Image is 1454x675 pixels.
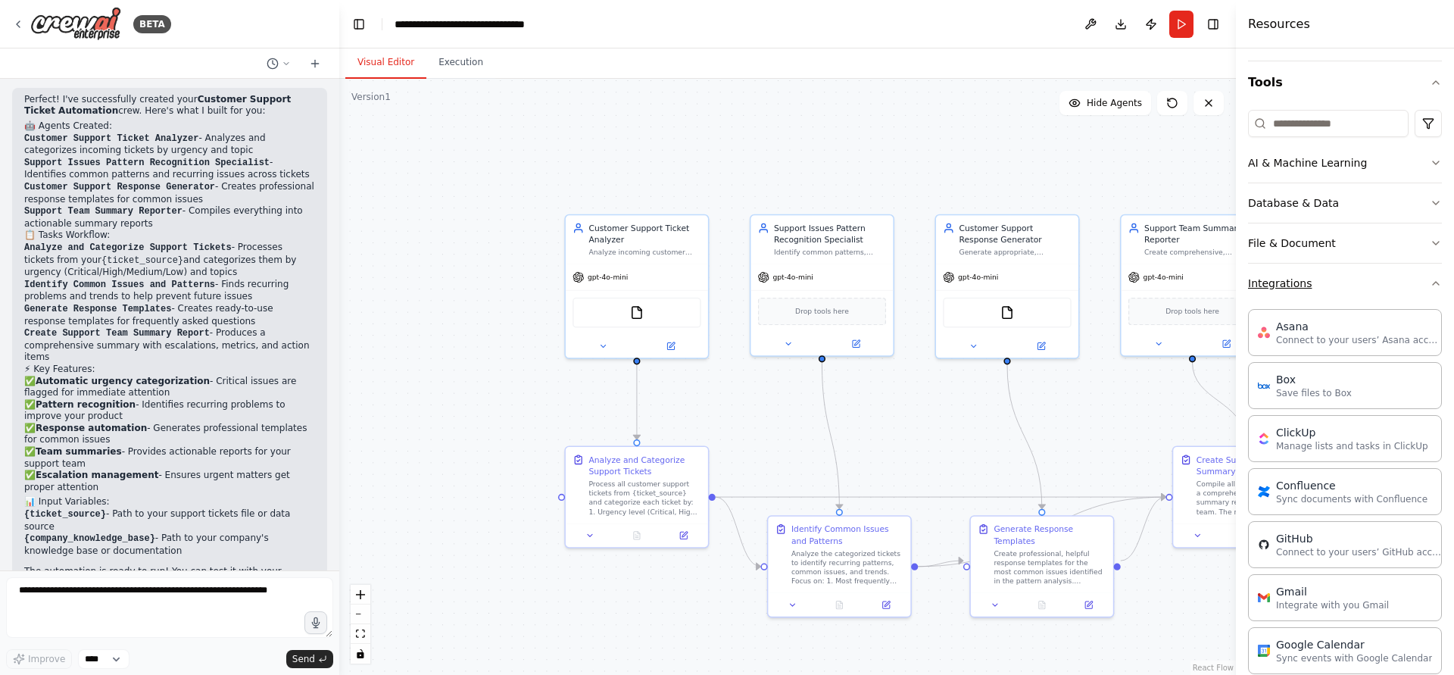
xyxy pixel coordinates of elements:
div: Support Issues Pattern Recognition SpecialistIdentify common patterns, recurring issues, and tren... [750,214,894,357]
div: Confluence [1276,478,1427,493]
div: Generate Response TemplatesCreate professional, helpful response templates for the most common is... [969,515,1114,617]
button: Open in side panel [1069,598,1108,611]
code: Customer Support Ticket Analyzer [24,133,198,144]
button: fit view [351,624,370,644]
div: Google Calendar [1276,637,1432,652]
div: Create professional, helpful response templates for the most common issues identified in the patt... [994,548,1106,586]
h4: Resources [1248,15,1310,33]
span: Send [292,653,315,665]
img: Logo [30,7,121,41]
p: Sync documents with Confluence [1276,493,1427,505]
div: Gmail [1276,584,1389,599]
button: Execution [426,47,495,79]
div: Customer Support Response GeneratorGenerate appropriate, professional, and helpful response templ... [934,214,1079,359]
div: Create Support Team Summary ReportCompile all analysis results into a comprehensive, actionable s... [1172,445,1317,548]
p: Integrate with you Gmail [1276,599,1389,611]
button: Switch to previous chat [261,55,297,73]
button: Tools [1248,61,1442,104]
img: Gmail [1258,592,1270,604]
div: ClickUp [1276,425,1428,440]
nav: breadcrumb [395,17,565,32]
span: Drop tools here [795,306,849,317]
strong: Customer Support Ticket Automation [24,94,291,117]
li: - Processes tickets from your and categorizes them by urgency (Critical/High/Medium/Low) and topics [24,242,315,279]
button: Open in side panel [1009,339,1074,353]
div: Analyze the categorized tickets to identify recurring patterns, common issues, and trends. Focus ... [791,548,903,586]
img: FileReadTool [630,306,644,320]
div: Process all customer support tickets from {ticket_source} and categorize each ticket by: 1. Urgen... [588,480,700,517]
div: Create comprehensive, actionable summaries and reports for the support team, highlighting urgent ... [1144,248,1256,257]
g: Edge from a263cb22-beff-4075-876f-f5c84a05122e to a84032cd-66a8-481d-8f88-e01edfe29b61 [716,491,761,572]
code: Identify Common Issues and Patterns [24,280,215,290]
a: React Flow attribution [1193,664,1234,672]
img: GitHub [1258,539,1270,551]
button: Send [286,650,333,668]
li: - Path to your company's knowledge base or documentation [24,533,315,557]
button: Hide right sidebar [1203,14,1224,35]
code: {ticket_source} [101,255,183,266]
p: Save files to Box [1276,387,1352,399]
button: Visual Editor [345,47,426,79]
div: Compile all analysis results into a comprehensive, actionable summary report for the support team... [1197,480,1309,517]
img: Google Calendar [1258,645,1270,657]
button: zoom in [351,585,370,605]
div: Version 1 [351,91,391,103]
img: ClickUp [1258,433,1270,445]
span: Drop tools here [1165,306,1219,317]
code: Analyze and Categorize Support Tickets [24,242,232,253]
li: - Creates professional response templates for common issues [24,181,315,205]
strong: Team summaries [36,446,122,457]
li: - Identifies common patterns and recurring issues across tickets [24,157,315,181]
p: Manage lists and tasks in ClickUp [1276,440,1428,452]
div: Asana [1276,319,1443,334]
li: - Path to your support tickets file or data source [24,508,315,533]
button: No output available [613,529,662,542]
code: {ticket_source} [24,509,106,520]
button: Open in side panel [1193,337,1259,351]
button: Improve [6,649,72,669]
p: The automation is ready to run! You can test it with your support ticket data to see how it categ... [24,566,315,602]
g: Edge from f2ac5615-11d2-4117-8d50-7d0379583ee1 to a84032cd-66a8-481d-8f88-e01edfe29b61 [816,362,845,508]
span: Improve [28,653,65,665]
div: Generate Response Templates [994,523,1106,547]
button: No output available [1017,598,1066,611]
button: toggle interactivity [351,644,370,664]
li: - Compiles everything into actionable summary reports [24,205,315,230]
div: Support Issues Pattern Recognition Specialist [774,222,886,245]
li: - Analyzes and categorizes incoming tickets by urgency and topic [24,133,315,157]
p: Connect to your users’ GitHub accounts [1276,546,1443,558]
button: AI & Machine Learning [1248,143,1442,183]
g: Edge from af21ae22-bf3f-47b7-ba78-68db1ddd0984 to b3ac41c0-43cb-4119-bbc2-922b76b001fe [1121,491,1166,566]
span: gpt-4o-mini [588,273,628,282]
img: Box [1258,380,1270,392]
strong: Escalation management [36,470,158,480]
button: Open in side panel [663,529,703,542]
code: Support Issues Pattern Recognition Specialist [24,158,270,168]
strong: Response automation [36,423,147,433]
button: Open in side panel [638,339,703,353]
button: zoom out [351,605,370,624]
button: Hide Agents [1059,91,1151,115]
g: Edge from eb3e0ce0-c380-4e60-b975-025e44496c65 to a263cb22-beff-4075-876f-f5c84a05122e [631,364,642,439]
h2: 🤖 Agents Created: [24,120,315,133]
li: - Finds recurring problems and trends to help prevent future issues [24,279,315,303]
span: gpt-4o-mini [772,273,813,282]
div: React Flow controls [351,585,370,664]
div: Identify common patterns, recurring issues, and trends across customer support tickets to help im... [774,248,886,257]
div: Create Support Team Summary Report [1197,454,1309,477]
strong: Pattern recognition [36,399,136,410]
span: gpt-4o-mini [1144,273,1184,282]
div: Identify Common Issues and PatternsAnalyze the categorized tickets to identify recurring patterns... [767,515,912,617]
button: Start a new chat [303,55,327,73]
code: Support Team Summary Reporter [24,206,183,217]
div: BETA [133,15,171,33]
button: Database & Data [1248,183,1442,223]
p: ✅ - Critical issues are flagged for immediate attention ✅ - Identifies recurring problems to impr... [24,376,315,494]
span: Hide Agents [1087,97,1142,109]
g: Edge from a263cb22-beff-4075-876f-f5c84a05122e to b3ac41c0-43cb-4119-bbc2-922b76b001fe [716,491,1166,502]
div: Box [1276,372,1352,387]
div: Analyze incoming customer support tickets from {ticket_source}, categorize them by urgency level ... [588,248,700,257]
li: - Creates ready-to-use response templates for frequently asked questions [24,303,315,327]
button: Open in side panel [866,598,906,611]
span: gpt-4o-mini [958,273,998,282]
